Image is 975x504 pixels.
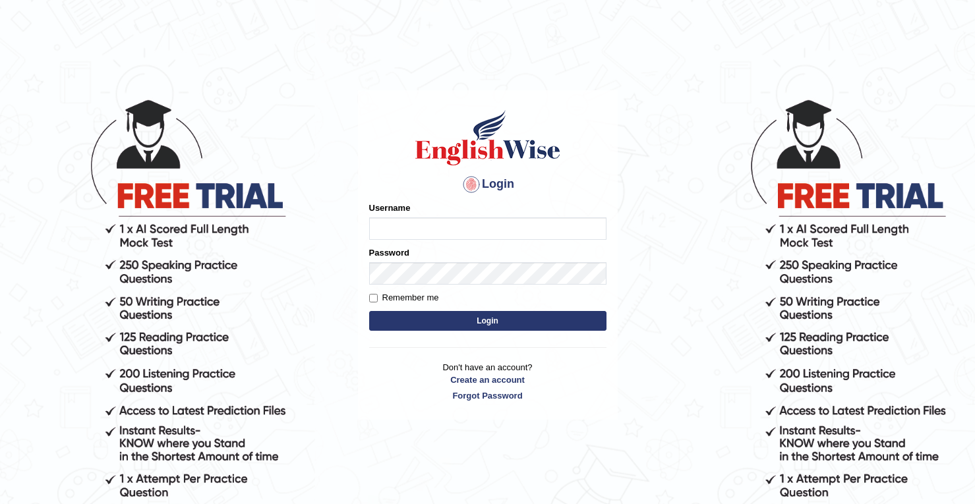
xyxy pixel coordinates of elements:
[369,174,606,195] h4: Login
[369,311,606,331] button: Login
[369,246,409,259] label: Password
[369,389,606,402] a: Forgot Password
[369,202,411,214] label: Username
[369,361,606,402] p: Don't have an account?
[413,108,563,167] img: Logo of English Wise sign in for intelligent practice with AI
[369,374,606,386] a: Create an account
[369,291,439,304] label: Remember me
[369,294,378,302] input: Remember me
